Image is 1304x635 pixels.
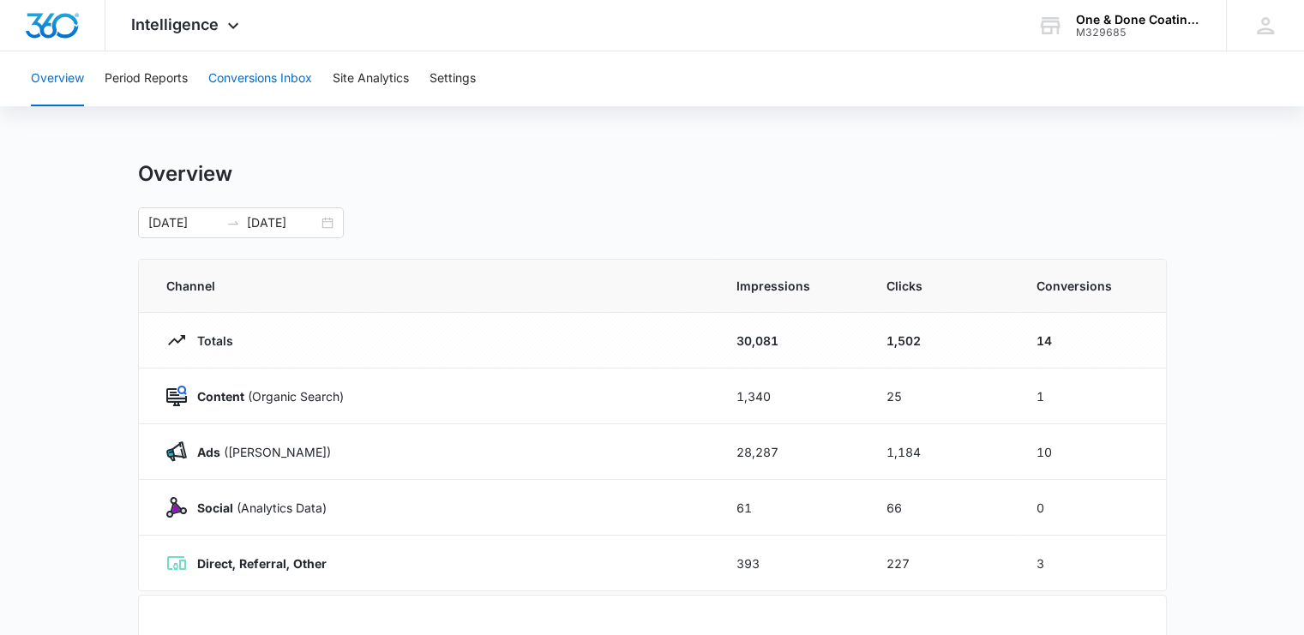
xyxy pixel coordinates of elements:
img: Content [166,386,187,406]
p: (Analytics Data) [187,499,327,517]
button: Period Reports [105,51,188,106]
h1: Overview [138,161,232,187]
td: 1 [1016,368,1166,424]
td: 14 [1016,313,1166,368]
td: 30,081 [716,313,866,368]
p: ([PERSON_NAME]) [187,443,331,461]
input: Start date [148,213,219,232]
strong: Direct, Referral, Other [197,556,327,571]
p: Totals [187,332,233,350]
td: 28,287 [716,424,866,480]
button: Overview [31,51,84,106]
button: Site Analytics [333,51,409,106]
td: 3 [1016,536,1166,591]
span: Impressions [736,277,845,295]
td: 61 [716,480,866,536]
span: Channel [166,277,695,295]
p: (Organic Search) [187,387,344,405]
strong: Social [197,500,233,515]
td: 10 [1016,424,1166,480]
td: 1,502 [866,313,1016,368]
button: Conversions Inbox [208,51,312,106]
td: 227 [866,536,1016,591]
strong: Content [197,389,244,404]
span: Intelligence [131,15,219,33]
input: End date [247,213,318,232]
span: swap-right [226,216,240,230]
strong: Ads [197,445,220,459]
span: Clicks [886,277,995,295]
button: Settings [430,51,476,106]
img: Ads [166,441,187,462]
div: account id [1076,27,1201,39]
span: to [226,216,240,230]
td: 0 [1016,480,1166,536]
img: Social [166,497,187,518]
div: account name [1076,13,1201,27]
td: 1,340 [716,368,866,424]
td: 393 [716,536,866,591]
span: Conversions [1037,277,1139,295]
td: 25 [866,368,1016,424]
td: 1,184 [866,424,1016,480]
td: 66 [866,480,1016,536]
